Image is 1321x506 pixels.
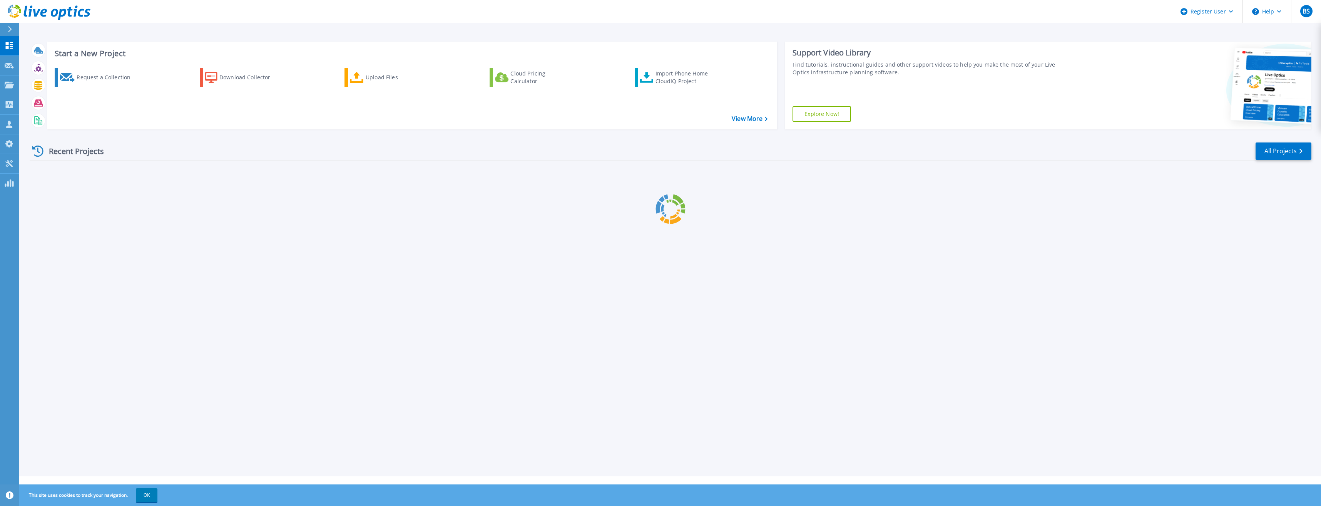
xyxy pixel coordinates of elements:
[1303,8,1310,14] span: BS
[490,68,575,87] a: Cloud Pricing Calculator
[136,488,157,502] button: OK
[344,68,430,87] a: Upload Files
[793,48,1067,58] div: Support Video Library
[655,70,716,85] div: Import Phone Home CloudIQ Project
[77,70,138,85] div: Request a Collection
[793,61,1067,76] div: Find tutorials, instructional guides and other support videos to help you make the most of your L...
[55,49,767,58] h3: Start a New Project
[1256,142,1311,160] a: All Projects
[793,106,851,122] a: Explore Now!
[732,115,768,122] a: View More
[21,488,157,502] span: This site uses cookies to track your navigation.
[219,70,281,85] div: Download Collector
[366,70,427,85] div: Upload Files
[30,142,114,161] div: Recent Projects
[55,68,140,87] a: Request a Collection
[510,70,572,85] div: Cloud Pricing Calculator
[200,68,286,87] a: Download Collector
